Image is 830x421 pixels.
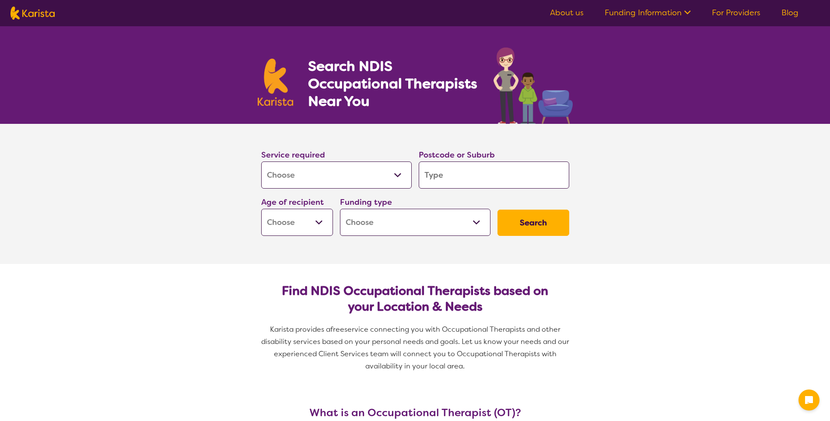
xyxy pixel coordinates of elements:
img: Karista logo [258,59,294,106]
h3: What is an Occupational Therapist (OT)? [258,407,573,419]
label: Postcode or Suburb [419,150,495,160]
h1: Search NDIS Occupational Therapists Near You [308,57,478,110]
input: Type [419,161,569,189]
label: Funding type [340,197,392,207]
span: service connecting you with Occupational Therapists and other disability services based on your p... [261,325,571,371]
a: Blog [781,7,798,18]
a: Funding Information [605,7,691,18]
span: free [330,325,344,334]
a: For Providers [712,7,760,18]
span: Karista provides a [270,325,330,334]
img: Karista logo [11,7,55,20]
label: Service required [261,150,325,160]
h2: Find NDIS Occupational Therapists based on your Location & Needs [268,283,562,315]
img: occupational-therapy [494,47,573,124]
a: About us [550,7,584,18]
button: Search [497,210,569,236]
label: Age of recipient [261,197,324,207]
